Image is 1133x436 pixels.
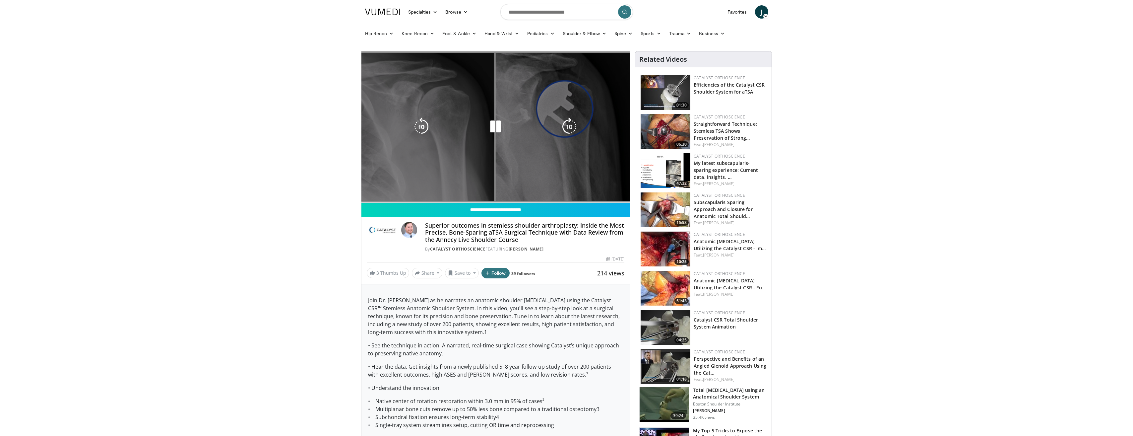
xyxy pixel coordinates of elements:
a: 3 Thumbs Up [367,268,409,278]
img: 80373a9b-554e-45fa-8df5-19b638f02d60.png.150x105_q85_crop-smart_upscale.png [641,153,690,188]
h3: Total [MEDICAL_DATA] using an Anatomical Shoulder System [693,387,768,400]
h4: Related Videos [639,55,687,63]
a: Perspective and Benefits of an Angled Glenoid Approach Using the Cat… [694,356,766,376]
a: Spine [610,27,637,40]
a: 10:25 [641,232,690,266]
p: Boston Shoulder Institute [693,401,768,407]
a: 04:25 [641,310,690,345]
img: Catalyst OrthoScience [367,222,399,238]
div: [DATE] [606,256,624,262]
a: Pediatrics [523,27,559,40]
a: My latest subscapularis-sparing experience: Current data, insights, … [694,160,758,180]
a: 15:58 [641,192,690,227]
img: VuMedi Logo [365,9,400,15]
a: Anatomic [MEDICAL_DATA] Utilizing the Catalyst CSR - Fu… [694,277,766,291]
a: Catalyst OrthoScience [694,75,745,81]
p: [PERSON_NAME] [693,408,768,413]
span: 01:18 [674,376,689,382]
a: Sports [637,27,665,40]
a: [PERSON_NAME] [703,220,734,226]
span: 214 views [597,269,624,277]
a: [PERSON_NAME] [703,142,734,147]
span: 39:24 [670,412,686,419]
a: 39:24 Total [MEDICAL_DATA] using an Anatomical Shoulder System Boston Shoulder Institute [PERSON_... [639,387,768,422]
a: Foot & Ankle [438,27,480,40]
img: aa7eca85-88b8-4ced-9dae-f514ea8abfb1.150x105_q85_crop-smart_upscale.jpg [641,232,690,266]
div: Feat. [694,252,766,258]
a: 47:32 [641,153,690,188]
a: Knee Recon [398,27,438,40]
a: Catalyst OrthoScience [694,192,745,198]
span: 3 [376,270,379,276]
a: Browse [441,5,472,19]
a: Business [695,27,729,40]
div: Feat. [694,181,766,187]
div: Feat. [694,220,766,226]
a: Efficiencies of the Catalyst CSR Shoulder System for aTSA [694,82,765,95]
span: 47:32 [674,181,689,186]
video-js: Video Player [361,51,630,203]
span: 10:25 [674,259,689,265]
input: Search topics, interventions [500,4,633,20]
a: Hip Recon [361,27,398,40]
span: 04:25 [674,337,689,343]
a: Hand & Wrist [480,27,523,40]
a: Catalyst OrthoScience [694,232,745,237]
a: Catalyst OrthoScience [694,349,745,355]
a: Favorites [724,5,751,19]
div: Feat. [694,142,766,148]
p: • Native center of rotation restoration within 3.0 mm in 95% of cases² • Multiplanar bone cuts re... [368,397,623,429]
img: a6897a94-76e9-429c-b298-2e4d9267d36a.150x105_q85_crop-smart_upscale.jpg [641,310,690,345]
a: Straightforward Technique: Stemless TSA Shows Preservation of Strong… [694,121,757,141]
a: Trauma [665,27,695,40]
a: Specialties [404,5,442,19]
p: • See the technique in action: A narrated, real-time surgical case showing Catalyst’s unique appr... [368,341,623,357]
a: Catalyst OrthoScience [430,246,486,252]
p: • Hear the data: Get insights from a newly published 5–8 year follow-up study of over 200 patient... [368,363,623,379]
div: Feat. [694,377,766,383]
img: e8d20c11-398b-4d5c-9ad4-8dd20a112a6a.150x105_q85_crop-smart_upscale.jpg [641,349,690,384]
a: Catalyst OrthoScience [694,271,745,276]
a: Catalyst OrthoScience [694,114,745,120]
img: fb133cba-ae71-4125-a373-0117bb5c96eb.150x105_q85_crop-smart_upscale.jpg [641,75,690,110]
a: 01:18 [641,349,690,384]
div: Feat. [694,291,766,297]
span: 51:43 [674,298,689,304]
p: 35.4K views [693,415,715,420]
span: 01:30 [674,102,689,108]
p: • Understand the innovation: [368,384,623,392]
a: Catalyst OrthoScience [694,153,745,159]
a: [PERSON_NAME] [703,181,734,186]
a: Subscapularis Sparing Approach and Closure for Anatomic Total Should… [694,199,753,219]
button: Share [412,268,443,278]
a: 51:43 [641,271,690,306]
img: 8aa19c27-61da-4dd4-8906-dc8762cfa665.150x105_q85_crop-smart_upscale.jpg [641,271,690,306]
a: 39 followers [511,271,535,276]
a: J [755,5,768,19]
a: 01:30 [641,75,690,110]
a: Catalyst CSR Total Shoulder System Animation [694,317,758,330]
span: 15:58 [674,220,689,226]
button: Follow [481,268,510,278]
a: [PERSON_NAME] [703,377,734,382]
a: Catalyst OrthoScience [694,310,745,316]
h4: Superior outcomes in stemless shoulder arthroplasty: Inside the Most Precise, Bone-Sparing aTSA S... [425,222,625,244]
a: 06:30 [641,114,690,149]
button: Save to [445,268,479,278]
a: [PERSON_NAME] [509,246,544,252]
img: 38824_0000_3.png.150x105_q85_crop-smart_upscale.jpg [640,387,689,422]
p: Join Dr. [PERSON_NAME] as he narrates an anatomic shoulder [MEDICAL_DATA] using the Catalyst CSR™... [368,296,623,336]
img: Avatar [401,222,417,238]
span: 06:30 [674,141,689,147]
img: 9da787ca-2dfb-43c1-a0a8-351c907486d2.png.150x105_q85_crop-smart_upscale.png [641,114,690,149]
a: [PERSON_NAME] [703,252,734,258]
div: By FEATURING [425,246,625,252]
a: [PERSON_NAME] [703,291,734,297]
img: a86a4350-9e36-4b87-ae7e-92b128bbfe68.150x105_q85_crop-smart_upscale.jpg [641,192,690,227]
a: Anatomic [MEDICAL_DATA] Utilizing the Catalyst CSR - Im… [694,238,766,252]
a: Shoulder & Elbow [559,27,610,40]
